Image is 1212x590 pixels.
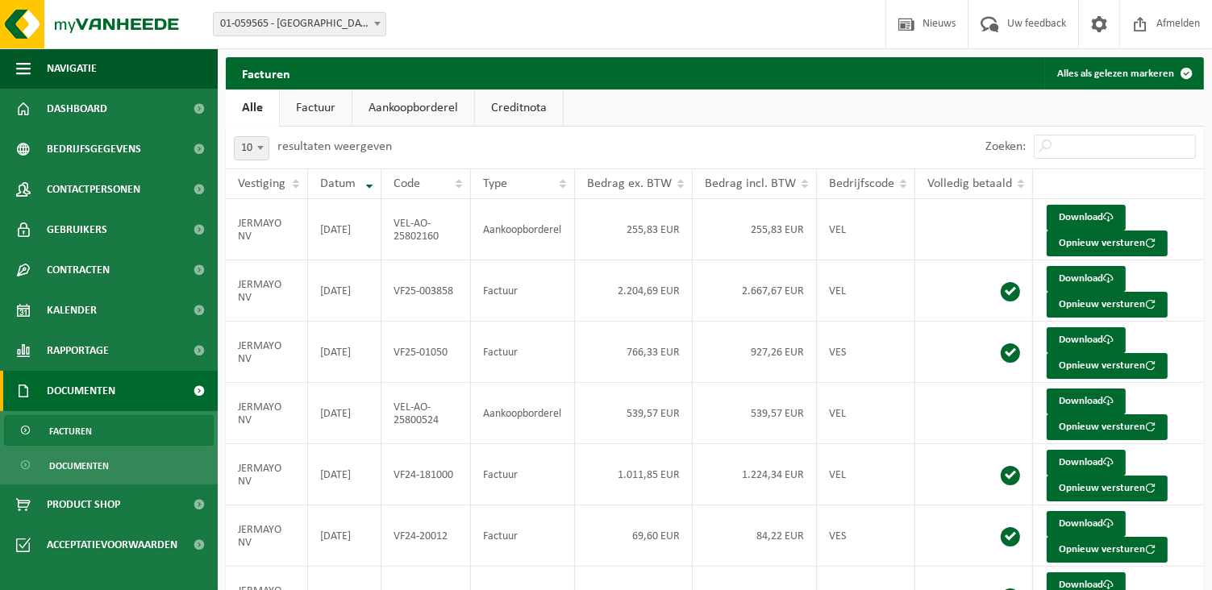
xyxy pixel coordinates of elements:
[47,210,107,250] span: Gebruikers
[1047,292,1168,318] button: Opnieuw versturen
[575,260,693,322] td: 2.204,69 EUR
[308,444,381,505] td: [DATE]
[693,260,817,322] td: 2.667,67 EUR
[238,177,285,190] span: Vestiging
[587,177,672,190] span: Bedrag ex. BTW
[1047,327,1126,353] a: Download
[226,444,308,505] td: JERMAYO NV
[234,136,269,160] span: 10
[4,450,214,480] a: Documenten
[817,383,915,444] td: VEL
[47,290,97,330] span: Kalender
[308,260,381,322] td: [DATE]
[1044,57,1202,89] button: Alles als gelezen markeren
[308,199,381,260] td: [DATE]
[575,444,693,505] td: 1.011,85 EUR
[47,371,115,411] span: Documenten
[381,260,471,322] td: VF25-003858
[693,444,817,505] td: 1.224,34 EUR
[471,383,575,444] td: Aankoopborderel
[1047,205,1126,231] a: Download
[280,89,352,127] a: Factuur
[352,89,474,127] a: Aankoopborderel
[277,140,392,153] label: resultaten weergeven
[47,89,107,129] span: Dashboard
[308,383,381,444] td: [DATE]
[1047,450,1126,476] a: Download
[47,48,97,89] span: Navigatie
[693,505,817,567] td: 84,22 EUR
[320,177,356,190] span: Datum
[381,199,471,260] td: VEL-AO-25802160
[475,89,563,127] a: Creditnota
[214,13,385,35] span: 01-059565 - JERMAYO NV - LIER
[1047,266,1126,292] a: Download
[1047,414,1168,440] button: Opnieuw versturen
[381,322,471,383] td: VF25-01050
[1047,231,1168,256] button: Opnieuw versturen
[226,260,308,322] td: JERMAYO NV
[927,177,1012,190] span: Volledig betaald
[226,199,308,260] td: JERMAYO NV
[213,12,386,36] span: 01-059565 - JERMAYO NV - LIER
[705,177,796,190] span: Bedrag incl. BTW
[226,322,308,383] td: JERMAYO NV
[308,505,381,567] td: [DATE]
[575,322,693,383] td: 766,33 EUR
[226,89,279,127] a: Alle
[381,505,471,567] td: VF24-20012
[1047,537,1168,563] button: Opnieuw versturen
[471,199,575,260] td: Aankoopborderel
[817,444,915,505] td: VEL
[817,199,915,260] td: VEL
[471,505,575,567] td: Factuur
[394,177,420,190] span: Code
[471,444,575,505] td: Factuur
[817,505,915,567] td: VES
[49,416,92,447] span: Facturen
[1047,476,1168,501] button: Opnieuw versturen
[471,260,575,322] td: Factuur
[483,177,507,190] span: Type
[308,322,381,383] td: [DATE]
[693,199,817,260] td: 255,83 EUR
[47,129,141,169] span: Bedrijfsgegevens
[693,383,817,444] td: 539,57 EUR
[49,451,109,481] span: Documenten
[226,505,308,567] td: JERMAYO NV
[226,383,308,444] td: JERMAYO NV
[226,57,306,89] h2: Facturen
[47,525,177,565] span: Acceptatievoorwaarden
[575,505,693,567] td: 69,60 EUR
[47,330,109,371] span: Rapportage
[471,322,575,383] td: Factuur
[4,415,214,446] a: Facturen
[47,169,140,210] span: Contactpersonen
[829,177,894,190] span: Bedrijfscode
[1047,388,1126,414] a: Download
[235,137,269,160] span: 10
[381,444,471,505] td: VF24-181000
[381,383,471,444] td: VEL-AO-25800524
[575,383,693,444] td: 539,57 EUR
[47,484,120,525] span: Product Shop
[693,322,817,383] td: 927,26 EUR
[817,260,915,322] td: VEL
[47,250,110,290] span: Contracten
[985,141,1026,154] label: Zoeken:
[575,199,693,260] td: 255,83 EUR
[817,322,915,383] td: VES
[1047,511,1126,537] a: Download
[1047,353,1168,379] button: Opnieuw versturen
